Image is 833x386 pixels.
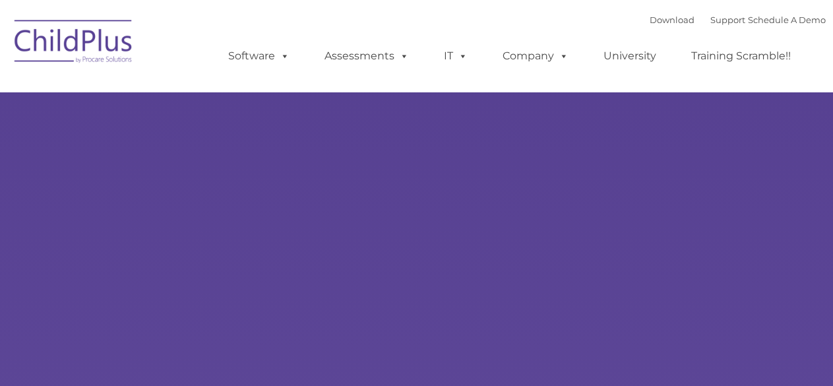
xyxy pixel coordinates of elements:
a: Support [710,15,745,25]
a: Download [650,15,694,25]
a: Software [215,43,303,69]
font: | [650,15,826,25]
a: Schedule A Demo [748,15,826,25]
img: ChildPlus by Procare Solutions [8,11,140,77]
a: University [590,43,669,69]
a: Training Scramble!! [678,43,804,69]
a: Assessments [311,43,422,69]
a: Company [489,43,582,69]
a: IT [431,43,481,69]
